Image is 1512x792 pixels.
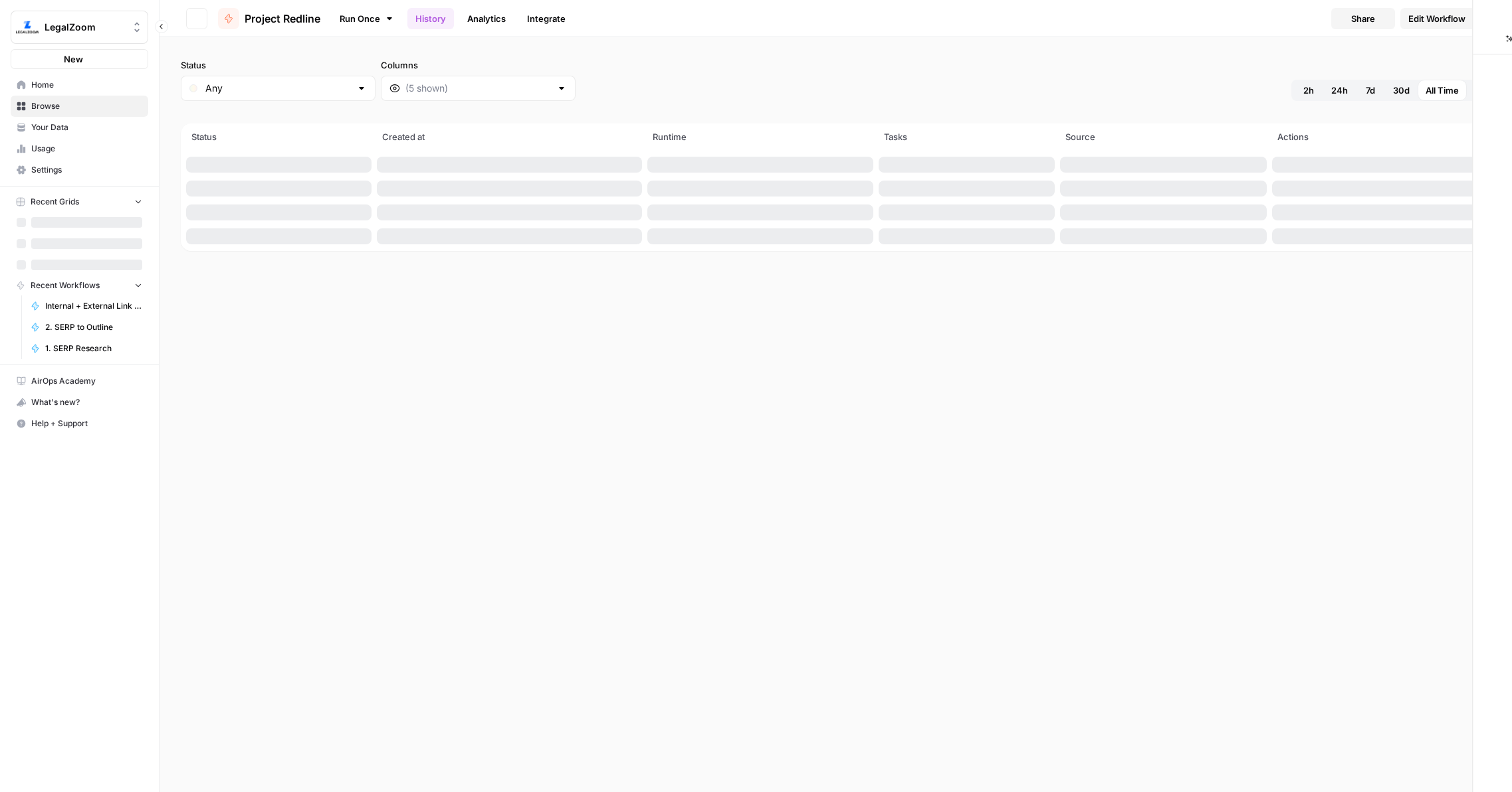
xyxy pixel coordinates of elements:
a: Settings [11,159,148,181]
span: Project Redline [245,11,320,27]
a: Project Redline [218,8,320,29]
a: Browse [11,96,148,117]
span: 2. SERP to Outline [45,321,142,333]
button: Workspace: LegalZoom [11,11,148,44]
a: Internal + External Link Addition [25,295,148,317]
button: Recent Grids [11,192,148,212]
span: Browse [31,100,142,112]
a: AirOps Academy [11,370,148,392]
a: Integrate [519,8,574,29]
label: Columns [381,58,576,72]
span: Internal + External Link Addition [45,300,142,312]
a: Your Data [11,117,148,138]
span: Recent Workflows [31,279,100,291]
input: (5 shown) [405,82,551,95]
a: 1. SERP Research [25,338,148,359]
span: New [64,52,83,66]
a: 2. SERP to Outline [25,317,148,338]
th: Tasks [876,123,1057,153]
img: LegalZoom Logo [15,15,39,39]
span: Recent Grids [31,196,79,208]
button: New [11,49,148,69]
button: What's new? [11,392,148,413]
span: Your Data [31,121,142,133]
span: Settings [31,164,142,176]
input: Any [205,82,351,95]
a: Home [11,74,148,96]
button: Help + Support [11,413,148,434]
div: What's new? [11,392,148,412]
th: Source [1057,123,1269,153]
span: Help + Support [31,418,142,430]
th: Created at [374,123,645,153]
th: Runtime [645,123,875,153]
span: 1. SERP Research [45,343,142,355]
span: AirOps Academy [31,375,142,387]
a: Usage [11,138,148,159]
a: Analytics [459,8,514,29]
a: History [407,8,454,29]
button: Recent Workflows [11,276,148,295]
a: Run Once [331,7,402,30]
span: Usage [31,143,142,155]
span: LegalZoom [45,21,125,34]
label: Status [181,58,376,72]
span: Home [31,79,142,91]
th: Status [183,123,374,153]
